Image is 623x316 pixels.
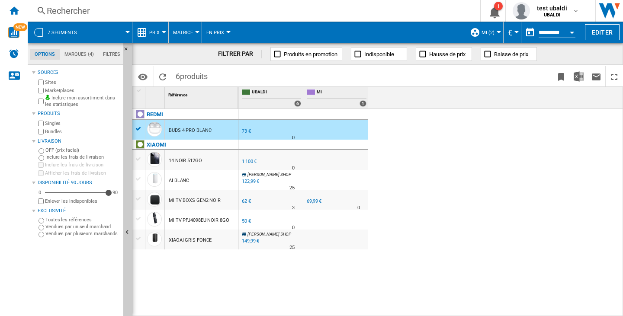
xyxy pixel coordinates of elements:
[45,87,120,94] label: Marketplaces
[508,28,512,37] span: €
[508,22,517,43] button: €
[38,170,44,176] input: Afficher les frais de livraison
[351,47,407,61] button: Indisponible
[147,140,166,150] div: Cliquez pour filtrer sur cette marque
[494,51,528,57] span: Baisse de prix
[292,204,295,212] div: Délai de livraison : 3 jours
[364,51,394,57] span: Indisponible
[169,151,202,171] div: 14 NOIR 512GO
[47,5,458,17] div: Rechercher
[360,100,366,107] div: 1 offers sold by MI
[169,230,212,250] div: XIAOAI GRIS FONCE
[173,22,197,43] button: Matrice
[574,71,584,82] img: excel-24x24.png
[521,24,539,41] button: md-calendar
[38,96,44,107] input: Inclure mon assortiment dans les statistiques
[585,24,620,40] button: Editer
[270,47,342,61] button: Produits en promotion
[416,47,472,61] button: Hausse de prix
[9,48,19,59] img: alerts-logo.svg
[289,184,295,192] div: Délai de livraison : 25 jours
[38,138,120,145] div: Livraison
[147,87,164,100] div: Sort None
[38,129,44,134] input: Bundles
[242,218,251,224] div: 50 €
[247,172,291,177] span: [PERSON_NAME] SHOP
[39,148,44,154] input: OFF (prix facial)
[494,2,503,10] div: 1
[168,93,187,97] span: Référence
[45,95,50,100] img: mysite-bg-18x18.png
[317,89,366,96] span: MI
[48,30,77,35] span: 7 segments
[45,162,120,168] label: Inclure les frais de livraison
[292,223,295,232] div: Délai de livraison : 0 jour
[241,177,259,186] div: 122,99 €
[38,198,44,204] input: Afficher les frais de livraison
[149,30,160,35] span: Prix
[357,204,360,212] div: Délai de livraison : 0 jour
[134,69,151,84] button: Options
[38,88,44,93] input: Marketplaces
[504,22,521,43] md-menu: Currency
[292,134,295,142] div: Délai de livraison : 0 jour
[45,217,120,223] label: Toutes les références
[588,66,605,86] button: Envoyer ce rapport par email
[242,128,251,134] div: 73 €
[38,162,44,168] input: Inclure les frais de livraison
[45,154,120,160] label: Inclure les frais de livraison
[247,232,291,236] span: [PERSON_NAME] SHOP
[242,198,251,204] div: 62 €
[305,87,368,109] div: MI 1 offers sold by MI
[544,12,560,18] b: UBALDI
[110,189,120,196] div: 90
[39,225,44,230] input: Vendues par un seul marchand
[39,155,44,161] input: Inclure les frais de livraison
[171,66,212,84] span: 6
[32,22,128,43] div: 7 segments
[206,22,228,43] button: En Prix
[45,120,120,127] label: Singles
[13,23,27,31] span: NEW
[242,159,257,164] div: 1 100 €
[513,2,530,19] img: profile.jpg
[470,22,499,43] div: MI (2)
[482,30,495,35] span: MI (2)
[206,30,224,35] span: En Prix
[564,23,580,39] button: Open calendar
[169,191,221,211] div: MI TV BOXS GEN2 NOIR
[45,230,120,237] label: Vendues par plusieurs marchands
[149,22,164,43] button: Prix
[429,51,466,57] span: Hausse de prix
[45,170,120,176] label: Afficher les frais de livraison
[169,121,211,140] div: BUDS 4 PRO BLANC
[167,87,238,100] div: Sort None
[537,4,567,13] span: test ubaldi
[289,243,295,252] div: Délai de livraison : 25 jours
[570,66,588,86] button: Télécharger au format Excel
[481,47,537,61] button: Baisse de prix
[167,87,238,100] div: Référence Sort None
[154,66,171,86] button: Recharger
[173,30,193,35] span: Matrice
[45,147,120,153] label: OFF (prix facial)
[292,164,295,172] div: Délai de livraison : 0 jour
[98,49,125,60] md-tab-item: Filtres
[39,218,44,223] input: Toutes les références
[48,22,86,43] button: 7 segments
[45,95,120,108] label: Inclure mon assortiment dans les statistiques
[252,89,301,96] span: UBALDI
[169,211,229,230] div: MI TV PFJ4098EU NOIR 8GO
[38,69,120,76] div: Sources
[30,49,60,60] md-tab-item: Options
[36,189,43,196] div: 0
[482,22,499,43] button: MI (2)
[45,198,120,204] label: Enlever les indisponibles
[39,232,44,237] input: Vendues par plusieurs marchands
[45,188,109,197] md-slider: Disponibilité
[38,80,44,85] input: Sites
[241,197,251,206] div: 62 €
